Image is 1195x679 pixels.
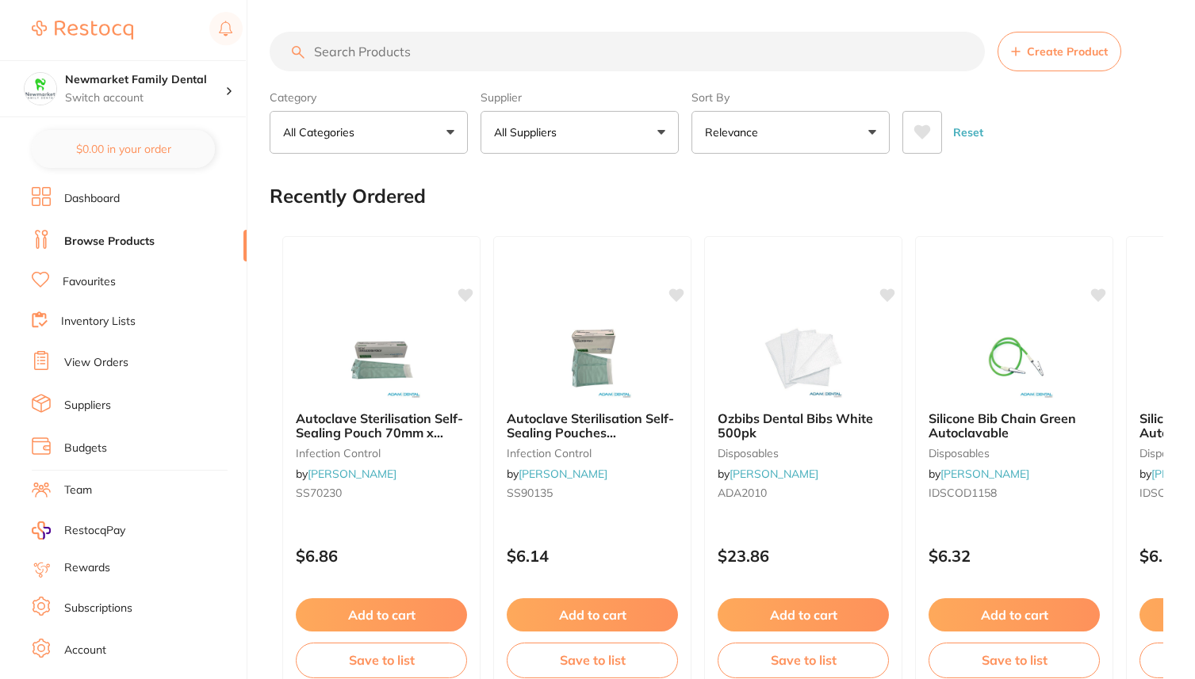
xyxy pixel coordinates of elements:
[929,467,1029,481] span: by
[752,319,855,399] img: Ozbibs Dental Bibs White 500pk
[64,234,155,250] a: Browse Products
[718,411,889,441] b: Ozbibs Dental Bibs White 500pk
[998,32,1121,71] button: Create Product
[541,319,644,399] img: Autoclave Sterilisation Self- Sealing Pouches 90x135mm
[296,547,467,565] p: $6.86
[65,90,225,106] p: Switch account
[691,90,890,105] label: Sort By
[691,111,890,154] button: Relevance
[270,90,468,105] label: Category
[64,483,92,498] a: Team
[507,643,678,677] button: Save to list
[718,467,818,481] span: by
[718,643,889,677] button: Save to list
[64,560,110,576] a: Rewards
[519,467,607,481] a: [PERSON_NAME]
[32,521,51,540] img: RestocqPay
[507,447,678,460] small: infection control
[481,90,679,105] label: Supplier
[507,411,678,441] b: Autoclave Sterilisation Self- Sealing Pouches 90x135mm
[32,21,133,40] img: Restocq Logo
[296,643,467,677] button: Save to list
[296,411,467,441] b: Autoclave Sterilisation Self- Sealing Pouch 70mm x 230mm
[730,467,818,481] a: [PERSON_NAME]
[929,598,1100,631] button: Add to cart
[929,447,1100,460] small: disposables
[948,111,988,154] button: Reset
[64,398,111,414] a: Suppliers
[481,111,679,154] button: All Suppliers
[308,467,396,481] a: [PERSON_NAME]
[25,73,56,105] img: Newmarket Family Dental
[64,643,106,658] a: Account
[296,486,467,499] small: SS70230
[270,185,426,208] h2: Recently Ordered
[507,486,678,499] small: SS90135
[718,547,889,565] p: $23.86
[64,355,128,371] a: View Orders
[940,467,1029,481] a: [PERSON_NAME]
[929,547,1100,565] p: $6.32
[963,319,1066,399] img: Silicone Bib Chain Green Autoclavable
[32,130,215,168] button: $0.00 in your order
[63,274,116,290] a: Favourites
[64,191,120,207] a: Dashboard
[296,467,396,481] span: by
[61,314,136,330] a: Inventory Lists
[507,598,678,631] button: Add to cart
[32,12,133,48] a: Restocq Logo
[929,643,1100,677] button: Save to list
[64,601,132,616] a: Subscriptions
[929,411,1100,441] b: Silicone Bib Chain Green Autoclavable
[718,486,889,499] small: ADA2010
[1027,45,1108,58] span: Create Product
[705,124,764,140] p: Relevance
[718,447,889,460] small: disposables
[929,486,1100,499] small: IDSCOD1158
[330,319,433,399] img: Autoclave Sterilisation Self- Sealing Pouch 70mm x 230mm
[270,32,985,71] input: Search Products
[283,124,361,140] p: All Categories
[507,547,678,565] p: $6.14
[64,441,107,456] a: Budgets
[64,523,125,539] span: RestocqPay
[507,467,607,481] span: by
[65,72,225,88] h4: Newmarket Family Dental
[32,521,125,540] a: RestocqPay
[718,598,889,631] button: Add to cart
[270,111,468,154] button: All Categories
[296,598,467,631] button: Add to cart
[494,124,563,140] p: All Suppliers
[296,447,467,460] small: infection control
